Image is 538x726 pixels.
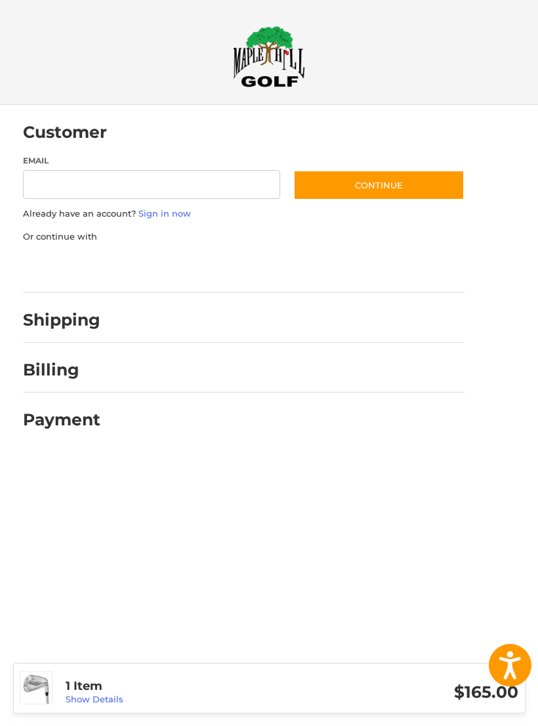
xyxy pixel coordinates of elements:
[23,360,100,380] h2: Billing
[130,256,228,280] iframe: PayPal-paylater
[23,122,107,142] h2: Customer
[23,410,100,430] h2: Payment
[23,207,465,221] p: Already have an account?
[66,694,123,704] a: Show Details
[292,682,518,702] h3: $165.00
[138,208,191,219] a: Sign in now
[293,170,465,200] button: Continue
[23,230,465,244] p: Or continue with
[23,310,100,330] h2: Shipping
[241,256,339,280] iframe: PayPal-venmo
[20,672,52,704] img: Mizuno Pro 243 Single Iron
[18,256,117,280] iframe: PayPal-paypal
[233,26,305,87] img: Maple Hill Golf
[430,691,538,726] iframe: Google Customer Reviews
[23,155,281,167] label: Email
[66,679,292,694] h3: 1 Item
